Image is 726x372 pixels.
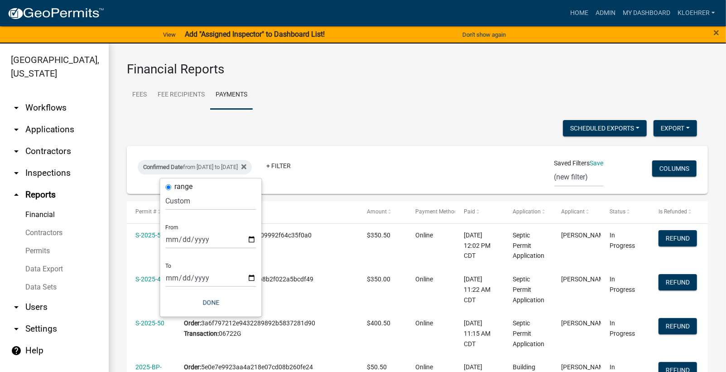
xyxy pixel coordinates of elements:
[601,201,649,223] datatable-header-cell: Status
[185,30,325,39] strong: Add "Assigned Inspector" to Dashboard List!
[659,208,687,215] span: Is Refunded
[659,230,697,246] button: Refund
[11,146,22,157] i: arrow_drop_down
[659,279,697,286] wm-modal-confirm: Refund Payment
[592,5,619,22] a: Admin
[464,230,495,261] div: [DATE] 12:02 PM CDT
[184,230,350,251] div: 83afce3343a84490a09992f64c35f0a0 07274G
[561,363,610,371] span: jesse neidhart
[650,201,698,223] datatable-header-cell: Is Refunded
[210,81,253,110] a: Payments
[367,208,387,215] span: Amount
[610,275,635,293] span: In Progress
[407,201,455,223] datatable-header-cell: Payment Method
[415,363,433,371] span: Online
[561,208,585,215] span: Applicant
[590,159,604,167] a: Save
[553,201,601,223] datatable-header-cell: Applicant
[674,5,719,22] a: kloehrer
[11,124,22,135] i: arrow_drop_down
[135,232,164,239] a: S-2025-55
[184,274,350,295] div: 4ad36443a9044e56b8b2f022a5bcdf49 07748G
[610,232,635,249] span: In Progress
[358,201,407,223] datatable-header-cell: Amount
[135,275,164,283] a: S-2025-49
[654,120,697,136] button: Export
[184,318,350,339] div: 3a6f797212e9432289892b5837281d90 06722G
[415,275,433,283] span: Online
[127,81,152,110] a: Fees
[143,164,183,170] span: Confirmed Date
[135,208,156,215] span: Permit #
[513,208,541,215] span: Application
[175,183,193,190] label: range
[367,363,387,371] span: $50.50
[513,232,544,260] span: Septic Permit Application
[415,319,433,327] span: Online
[464,318,495,349] div: [DATE] 11:15 AM CDT
[11,168,22,179] i: arrow_drop_down
[659,323,697,330] wm-modal-confirm: Refund Payment
[567,5,592,22] a: Home
[159,27,179,42] a: View
[11,102,22,113] i: arrow_drop_down
[152,81,210,110] a: Fee Recipients
[127,62,708,77] h3: Financial Reports
[652,160,697,177] button: Columns
[659,274,697,290] button: Refund
[11,324,22,334] i: arrow_drop_down
[619,5,674,22] a: My Dashboard
[561,275,610,283] span: travis schneider
[367,319,390,327] span: $400.50
[184,363,202,371] b: Order:
[138,160,252,174] div: from [DATE] to [DATE]
[11,302,22,313] i: arrow_drop_down
[415,232,433,239] span: Online
[184,330,219,337] b: Transaction:
[415,208,457,215] span: Payment Method
[175,201,358,223] datatable-header-cell: #
[659,318,697,334] button: Refund
[713,27,719,38] button: Close
[659,235,697,242] wm-modal-confirm: Refund Payment
[127,201,175,223] datatable-header-cell: Permit #
[554,159,590,168] span: Saved Filters
[367,232,390,239] span: $350.50
[11,345,22,356] i: help
[563,120,647,136] button: Scheduled Exports
[561,232,610,239] span: Dale Zimmerman
[11,189,22,200] i: arrow_drop_up
[610,319,635,337] span: In Progress
[184,319,202,327] b: Order:
[464,274,495,305] div: [DATE] 11:22 AM CDT
[561,319,610,327] span: travis schneider
[459,27,510,42] button: Don't show again
[610,208,625,215] span: Status
[504,201,553,223] datatable-header-cell: Application
[513,319,544,348] span: Septic Permit Application
[455,201,504,223] datatable-header-cell: Paid
[464,208,475,215] span: Paid
[166,295,256,311] button: Done
[513,275,544,304] span: Septic Permit Application
[713,26,719,39] span: ×
[367,275,390,283] span: $350.00
[259,158,298,174] a: + Filter
[135,319,164,327] a: S-2025-50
